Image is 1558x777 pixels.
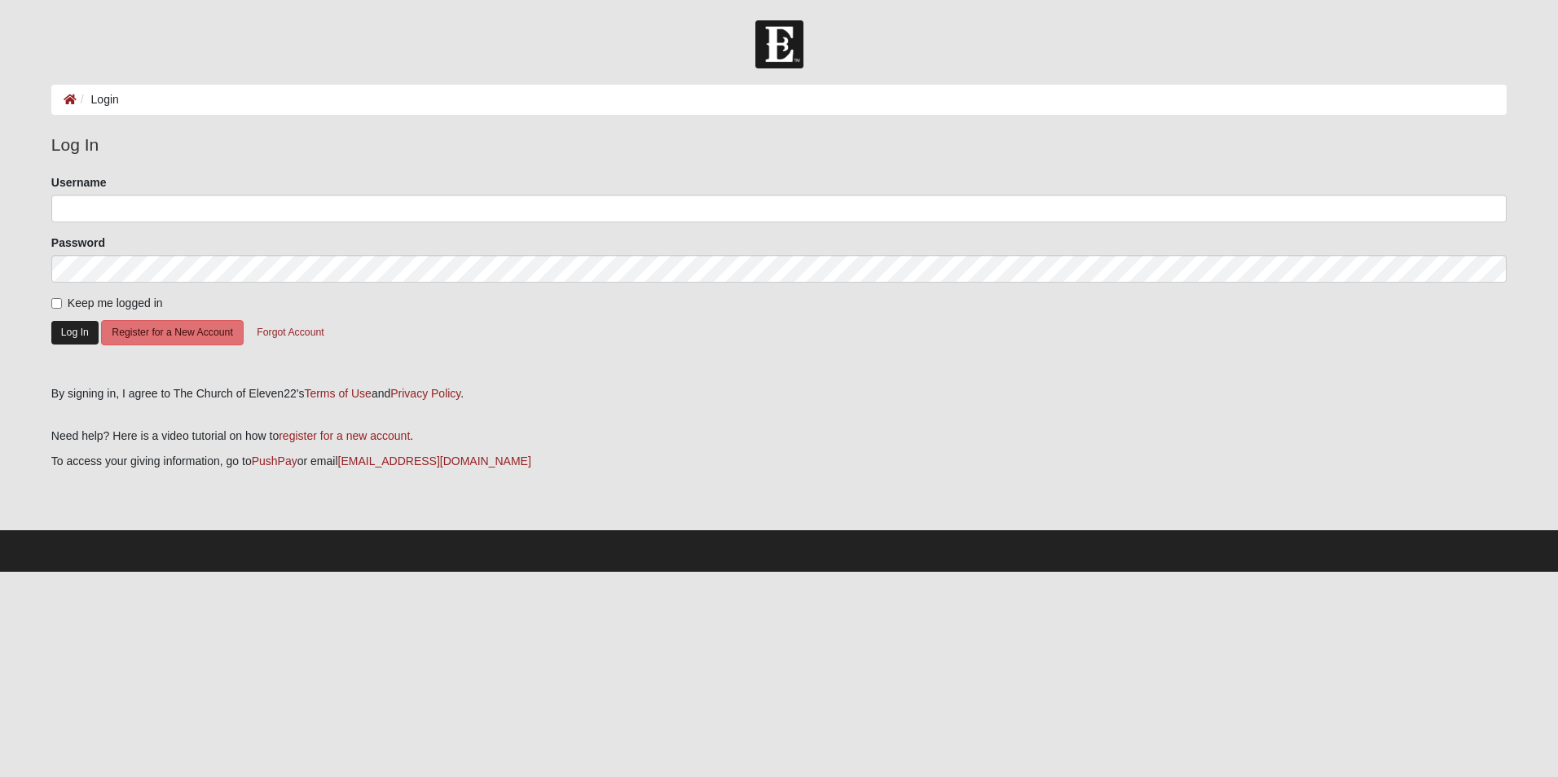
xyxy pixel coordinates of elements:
button: Register for a New Account [101,320,243,345]
legend: Log In [51,132,1507,158]
label: Password [51,235,105,251]
p: Need help? Here is a video tutorial on how to . [51,428,1507,445]
a: PushPay [252,454,297,468]
a: Privacy Policy [390,387,460,400]
input: Keep me logged in [51,298,62,309]
a: [EMAIL_ADDRESS][DOMAIN_NAME] [338,454,531,468]
a: register for a new account [279,429,410,442]
img: Church of Eleven22 Logo [755,20,803,68]
button: Forgot Account [246,320,334,345]
a: Terms of Use [304,387,371,400]
li: Login [77,91,119,108]
span: Keep me logged in [68,296,163,309]
div: By signing in, I agree to The Church of Eleven22's and . [51,385,1507,402]
p: To access your giving information, go to or email [51,453,1507,470]
button: Log In [51,321,99,345]
label: Username [51,174,107,191]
